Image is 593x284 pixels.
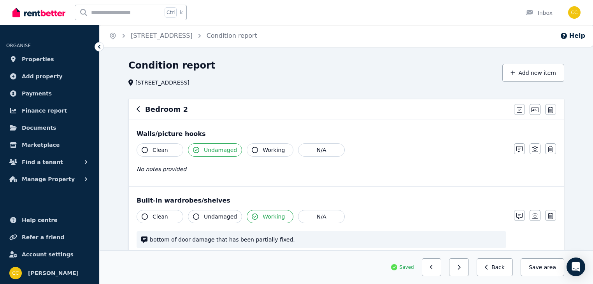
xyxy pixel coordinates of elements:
span: Help centre [22,215,58,225]
h1: Condition report [128,59,215,72]
a: Marketplace [6,137,93,153]
span: Undamaged [204,146,237,154]
a: [STREET_ADDRESS] [131,32,193,39]
span: Documents [22,123,56,132]
button: Save area [521,258,564,276]
button: N/A [298,143,345,157]
span: k [180,9,182,16]
img: RentBetter [12,7,65,18]
span: Working [263,213,285,220]
button: Undamaged [188,143,242,157]
button: N/A [298,210,345,223]
span: Clean [153,146,168,154]
span: [PERSON_NAME] [28,268,79,278]
span: Marketplace [22,140,60,150]
nav: Breadcrumb [100,25,267,47]
button: Help [560,31,585,41]
span: Finance report [22,106,67,115]
button: Undamaged [188,210,242,223]
a: Condition report [207,32,257,39]
a: Help centre [6,212,93,228]
span: area [544,263,556,271]
button: Add new item [502,64,564,82]
span: Clean [153,213,168,220]
span: Payments [22,89,52,98]
div: Walls/picture hooks [137,129,556,139]
a: Payments [6,86,93,101]
button: Manage Property [6,171,93,187]
span: No notes provided [137,166,186,172]
a: Finance report [6,103,93,118]
span: Account settings [22,250,74,259]
img: Charles Chaaya [568,6,581,19]
div: Built-in wardrobes/shelves [137,196,556,205]
button: Find a tenant [6,154,93,170]
span: Ctrl [165,7,177,18]
a: Refer a friend [6,229,93,245]
span: Saved [400,264,414,270]
span: ORGANISE [6,43,31,48]
button: Clean [137,210,183,223]
a: Add property [6,69,93,84]
span: Manage Property [22,175,75,184]
span: Working [263,146,285,154]
a: Documents [6,120,93,136]
div: Open Intercom Messenger [567,258,585,276]
span: Find a tenant [22,157,63,167]
button: Working [247,143,293,157]
span: [STREET_ADDRESS] [135,79,189,86]
h6: Bedroom 2 [145,104,188,115]
div: Inbox [525,9,553,17]
button: Clean [137,143,183,157]
span: Refer a friend [22,233,64,242]
span: Undamaged [204,213,237,220]
button: Working [247,210,293,223]
a: Account settings [6,247,93,262]
button: Back [477,258,513,276]
span: Add property [22,72,63,81]
img: Charles Chaaya [9,267,22,279]
a: Properties [6,51,93,67]
span: bottom of door damage that has been partially fixed. [150,236,502,243]
span: Properties [22,55,54,64]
